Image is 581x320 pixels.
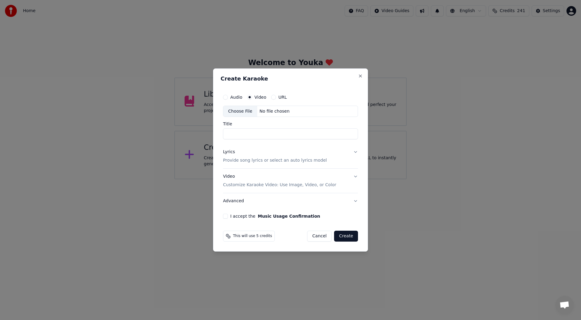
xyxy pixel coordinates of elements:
label: Audio [230,95,242,99]
div: Choose File [223,106,257,117]
label: I accept the [230,214,320,218]
button: LyricsProvide song lyrics or select an auto lyrics model [223,144,358,169]
h2: Create Karaoke [221,76,360,81]
label: Title [223,122,358,126]
p: Customize Karaoke Video: Use Image, Video, or Color [223,182,336,188]
label: Video [254,95,266,99]
label: URL [278,95,287,99]
p: Provide song lyrics or select an auto lyrics model [223,158,327,164]
button: Advanced [223,193,358,209]
button: Create [334,231,358,242]
div: No file chosen [257,108,292,114]
button: VideoCustomize Karaoke Video: Use Image, Video, or Color [223,169,358,193]
button: Cancel [307,231,332,242]
span: This will use 5 credits [233,234,272,239]
div: Video [223,174,336,188]
div: Lyrics [223,149,235,155]
button: I accept the [258,214,320,218]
